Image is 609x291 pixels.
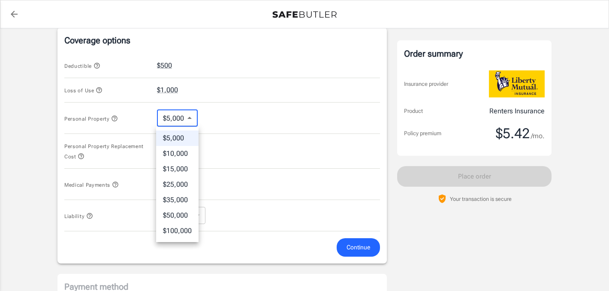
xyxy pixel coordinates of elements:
[156,223,199,239] li: $100,000
[156,192,199,208] li: $35,000
[156,130,199,146] li: $5,000
[156,161,199,177] li: $15,000
[156,177,199,192] li: $25,000
[156,146,199,161] li: $10,000
[156,208,199,223] li: $50,000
